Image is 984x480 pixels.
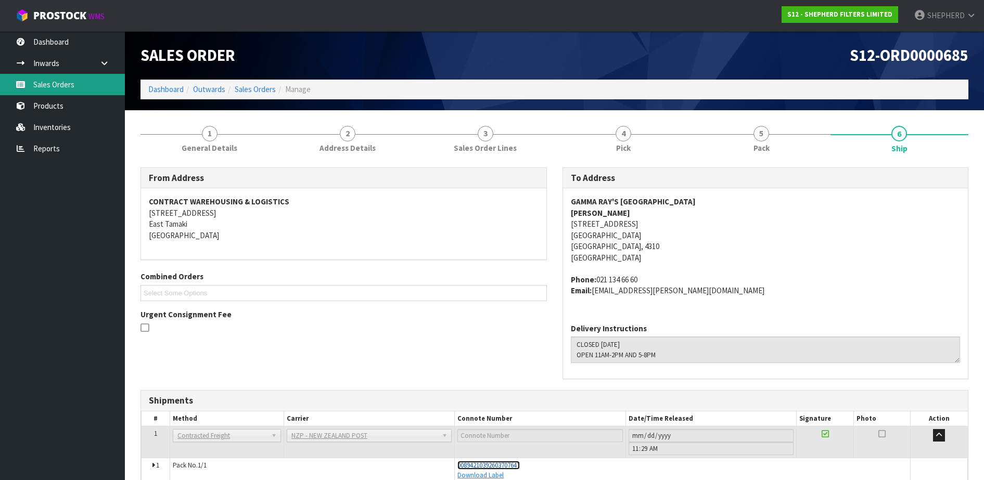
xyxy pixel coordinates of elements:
a: Outwards [193,84,225,94]
address: [STREET_ADDRESS] East Tamaki [GEOGRAPHIC_DATA] [149,196,539,241]
span: SHEPHERD [927,10,965,20]
h3: From Address [149,173,539,183]
address: [STREET_ADDRESS] [GEOGRAPHIC_DATA] [GEOGRAPHIC_DATA], 4310 [GEOGRAPHIC_DATA] [571,196,961,263]
strong: [PERSON_NAME] [571,208,630,218]
span: 6 [891,126,907,141]
span: 1 [154,429,157,438]
a: Dashboard [148,84,184,94]
strong: email [571,286,592,295]
span: Pack [753,142,770,153]
span: Sales Order Lines [454,142,517,153]
th: Signature [797,411,854,426]
address: 021 134 66 60 [EMAIL_ADDRESS][PERSON_NAME][DOMAIN_NAME] [571,274,961,296]
a: 00894210392603707647 [457,461,520,470]
a: Sales Orders [235,84,276,94]
a: Download Label [457,471,504,479]
span: General Details [182,142,237,153]
h3: To Address [571,173,961,183]
strong: phone [571,275,596,284]
strong: GAMMA RAY'S [GEOGRAPHIC_DATA] [571,197,696,206]
span: Address Details [320,142,376,153]
label: Urgent Consignment Fee [140,309,232,320]
th: Photo [853,411,911,426]
label: Combined Orders [140,271,203,282]
span: Ship [891,143,908,154]
span: Pick [616,142,631,153]
th: Connote Number [455,411,626,426]
span: 4 [616,126,631,141]
th: # [142,411,170,426]
span: 1 [202,126,218,141]
img: cube-alt.png [16,9,29,22]
span: 5 [753,126,769,141]
span: 2 [340,126,355,141]
label: Delivery Instructions [571,323,647,334]
h3: Shipments [149,396,960,406]
span: 3 [478,126,493,141]
strong: S12 - SHEPHERD FILTERS LIMITED [787,10,892,19]
small: WMS [88,11,105,21]
th: Action [911,411,968,426]
span: S12-ORD0000685 [850,45,968,65]
span: 1/1 [198,461,207,470]
th: Carrier [284,411,455,426]
span: ProStock [33,9,86,22]
span: 1 [156,461,159,470]
input: Connote Number [457,429,623,442]
span: Contracted Freight [177,430,267,442]
span: NZP - NEW ZEALAND POST [291,430,438,442]
span: Sales Order [140,45,235,65]
th: Date/Time Released [625,411,797,426]
span: Manage [285,84,311,94]
th: Method [170,411,284,426]
strong: CONTRACT WAREHOUSING & LOGISTICS [149,197,289,206]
